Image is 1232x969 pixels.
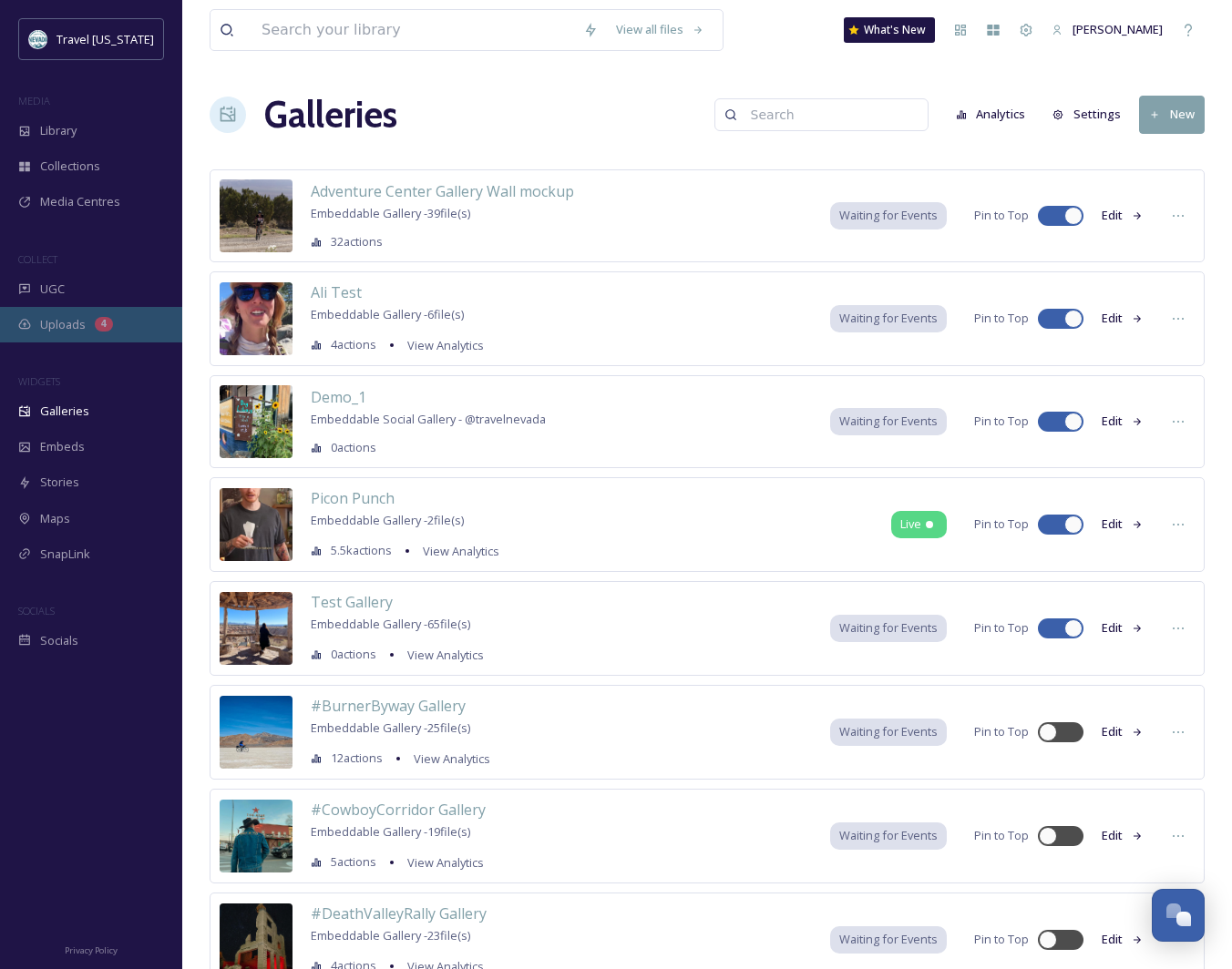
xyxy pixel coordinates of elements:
a: View Analytics [398,334,484,356]
button: Settings [1043,97,1130,132]
span: Pin to Top [974,207,1029,224]
span: Embeddable Gallery - 39 file(s) [311,205,470,221]
span: Maps [40,510,70,527]
button: Open Chat [1152,889,1205,942]
span: Pin to Top [974,827,1029,844]
span: 0 actions [331,439,376,456]
span: Demo_1 [311,387,366,407]
span: Waiting for Events [839,723,938,740]
span: Test Gallery [311,592,393,612]
span: Travel [US_STATE] [56,31,154,47]
span: Pin to Top [974,310,1029,327]
a: View all files [607,12,714,47]
button: Edit [1093,610,1153,646]
span: View Analytics [423,543,499,559]
span: Waiting for Events [839,931,938,948]
span: 0 actions [331,646,376,663]
input: Search [742,97,919,133]
span: 5.5k actions [331,542,392,559]
span: SnapLink [40,546,90,563]
span: Embeddable Gallery - 19 file(s) [311,823,470,840]
button: Edit [1093,403,1153,439]
img: 00d06237-f5c9-4e8b-9777-551b61660e48.jpg [220,800,293,872]
span: MEDIA [18,94,50,107]
span: #DeathValleyRally Gallery [311,903,487,923]
span: 5 actions [331,853,376,871]
span: View Analytics [407,854,484,871]
span: 32 actions [331,233,383,250]
img: 309288f6-2f3f-4418-a5d8-73a9b4c9865b.jpg [220,385,293,458]
span: Ali Test [311,282,362,302]
span: Socials [40,632,78,649]
span: View Analytics [407,647,484,663]
a: Settings [1043,97,1139,132]
span: Embeddable Gallery - 65 file(s) [311,616,470,632]
span: Stories [40,474,79,491]
a: Privacy Policy [65,938,118,960]
img: d6ee97c1-ceff-4533-a8f8-7461e56195e5.jpg [220,488,293,561]
span: WIDGETS [18,374,60,388]
span: Embeddable Gallery - 2 file(s) [311,512,464,528]
button: Edit [1093,818,1153,853]
span: 4 actions [331,336,376,353]
button: Edit [1093,714,1153,750]
span: Live [900,515,921,533]
img: fc6720fe-84d8-4870-b072-7e34a5a812c3.jpg [220,592,293,665]
span: Pin to Top [974,723,1029,740]
span: View Analytics [407,337,484,353]
span: Waiting for Events [839,619,938,637]
span: UGC [40,280,65,298]
button: Edit [1093,198,1153,233]
span: COLLECT [18,252,57,266]
button: New [1139,96,1205,133]
span: Privacy Policy [65,944,118,956]
button: Edit [1093,922,1153,957]
input: Search your library [252,10,574,50]
span: Picon Punch [311,488,395,508]
img: d7583437-9597-441a-8c9a-119f527c1667.jpg [220,282,293,355]
span: Pin to Top [974,515,1029,533]
span: [PERSON_NAME] [1073,21,1163,37]
span: Embeddable Gallery - 25 file(s) [311,719,470,736]
span: Waiting for Events [839,413,938,430]
a: Analytics [947,97,1044,132]
span: 12 actions [331,750,383,767]
span: Waiting for Events [839,827,938,844]
span: Media Centres [40,193,120,210]
span: #CowboyCorridor Gallery [311,800,486,820]
span: Library [40,122,77,139]
button: Edit [1093,506,1153,542]
span: Waiting for Events [839,310,938,327]
span: Embeddable Gallery - 6 file(s) [311,306,464,322]
span: Embeds [40,438,85,455]
span: Uploads [40,316,86,333]
a: [PERSON_NAME] [1042,12,1172,47]
a: Galleries [264,87,397,142]
span: SOCIALS [18,604,55,617]
span: Embeddable Social Gallery - @ travelnevada [311,411,546,427]
button: Edit [1093,301,1153,336]
span: Pin to Top [974,931,1029,948]
img: c4cdd30a-0ff7-4ca2-8ad7-d173d18ecca5.jpg [220,696,293,769]
span: View Analytics [414,750,490,767]
span: #BurnerByway Gallery [311,696,466,716]
img: download.jpeg [29,30,47,48]
span: Embeddable Gallery - 23 file(s) [311,927,470,943]
a: What's New [844,17,935,43]
span: Waiting for Events [839,207,938,224]
span: Pin to Top [974,619,1029,637]
span: Collections [40,158,100,175]
a: View Analytics [398,852,484,873]
div: 4 [95,317,113,331]
a: View Analytics [398,644,484,666]
a: View Analytics [405,748,490,770]
span: Pin to Top [974,413,1029,430]
img: 35f8432e-34f8-42db-bb9b-84ccc62b0fd0.jpg [220,179,293,252]
button: Analytics [947,97,1035,132]
span: Adventure Center Gallery Wall mockup [311,181,574,201]
span: Galleries [40,403,89,420]
a: View Analytics [414,540,499,562]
